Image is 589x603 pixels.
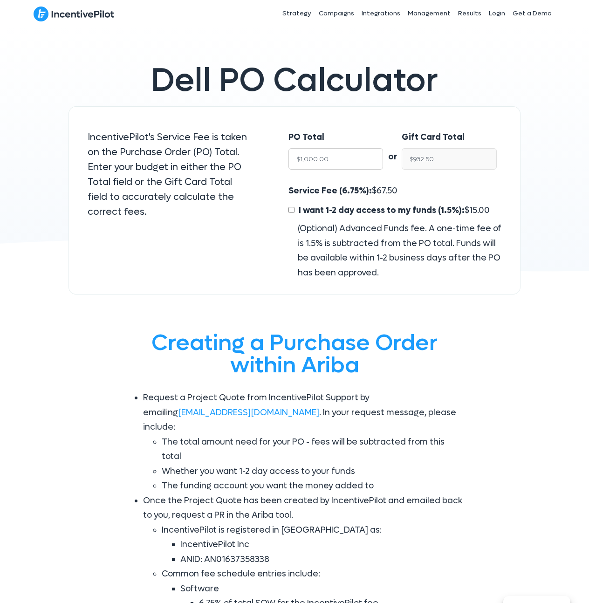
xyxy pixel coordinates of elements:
[162,479,465,493] li: The funding account you want the money added to
[143,391,465,493] li: Request a Project Quote from IncentivePilot Support by emailing . In your request message, please...
[469,205,490,216] span: 15.00
[509,2,555,25] a: Get a Demo
[377,185,397,196] span: 67.50
[88,130,251,219] p: IncentivePilot's Service Fee is taken on the Purchase Order (PO) Total. Enter your budget in eith...
[162,435,465,464] li: The total amount need for your PO - fees will be subtracted from this total
[214,2,555,25] nav: Header Menu
[279,2,315,25] a: Strategy
[299,205,465,216] span: I want 1-2 day access to my funds (1.5%):
[402,130,465,145] label: Gift Card Total
[288,221,501,280] div: (Optional) Advanced Funds fee. A one-time fee of is 1.5% is subtracted from the PO total. Funds w...
[404,2,454,25] a: Management
[383,130,402,164] div: or
[315,2,358,25] a: Campaigns
[358,2,404,25] a: Integrations
[151,59,438,102] span: Dell PO Calculator
[288,185,372,196] span: Service Fee (6.75%):
[288,130,324,145] label: PO Total
[296,205,490,216] span: $
[288,207,294,213] input: I want 1-2 day access to my funds (1.5%):$15.00
[162,523,465,567] li: IncentivePilot is registered in [GEOGRAPHIC_DATA] as:
[180,537,465,552] li: IncentivePilot Inc
[162,464,465,479] li: Whether you want 1-2 day access to your funds
[454,2,485,25] a: Results
[485,2,509,25] a: Login
[180,552,465,567] li: ANID: AN01637358338
[178,407,319,418] a: [EMAIL_ADDRESS][DOMAIN_NAME]
[34,6,114,22] img: IncentivePilot
[151,328,438,380] span: Creating a Purchase Order within Ariba
[288,184,501,280] div: $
